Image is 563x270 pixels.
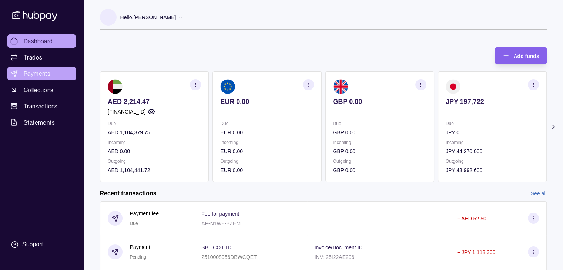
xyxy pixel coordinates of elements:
[7,67,76,80] a: Payments
[220,119,314,128] p: Due
[201,254,257,260] p: 2510008956DBWCQET
[333,128,426,136] p: GBP 0.00
[457,216,486,222] p: − AED 52.50
[220,128,314,136] p: EUR 0.00
[130,254,146,260] span: Pending
[130,243,150,251] p: Payment
[333,98,426,106] p: GBP 0.00
[220,79,235,94] img: eu
[315,254,355,260] p: INV: 25I22AE296
[445,157,539,165] p: Outgoing
[108,147,201,155] p: AED 0.00
[100,189,157,198] h2: Recent transactions
[333,138,426,146] p: Incoming
[333,157,426,165] p: Outgoing
[7,51,76,64] a: Trades
[445,79,460,94] img: jp
[108,138,201,146] p: Incoming
[24,69,50,78] span: Payments
[108,119,201,128] p: Due
[531,189,547,198] a: See all
[107,13,110,21] p: T
[22,240,43,249] div: Support
[445,128,539,136] p: JPY 0
[108,98,201,106] p: AED 2,214.47
[445,138,539,146] p: Incoming
[220,98,314,106] p: EUR 0.00
[333,147,426,155] p: GBP 0.00
[201,211,239,217] p: Fee for payment
[220,157,314,165] p: Outgoing
[24,53,42,62] span: Trades
[333,119,426,128] p: Due
[445,119,539,128] p: Due
[7,34,76,48] a: Dashboard
[130,209,159,217] p: Payment fee
[333,166,426,174] p: GBP 0.00
[7,99,76,113] a: Transactions
[445,166,539,174] p: JPY 43,992,600
[24,102,58,111] span: Transactions
[130,221,138,226] span: Due
[495,47,546,64] button: Add funds
[7,116,76,129] a: Statements
[24,37,53,45] span: Dashboard
[108,108,146,116] p: [FINANCIAL_ID]
[24,118,55,127] span: Statements
[457,249,496,255] p: − JPY 1,118,300
[220,166,314,174] p: EUR 0.00
[120,13,176,21] p: Hello, [PERSON_NAME]
[201,244,231,250] p: SBT CO LTD
[108,157,201,165] p: Outgoing
[108,79,123,94] img: ae
[220,138,314,146] p: Incoming
[445,147,539,155] p: JPY 44,270,000
[201,220,241,226] p: AP-N1W8-BZEM
[333,79,348,94] img: gb
[24,85,53,94] span: Collections
[108,166,201,174] p: AED 1,104,441.72
[7,237,76,252] a: Support
[513,53,539,59] span: Add funds
[108,128,201,136] p: AED 1,104,379.75
[220,147,314,155] p: EUR 0.00
[445,98,539,106] p: JPY 197,722
[7,83,76,97] a: Collections
[315,244,363,250] p: Invoice/Document ID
